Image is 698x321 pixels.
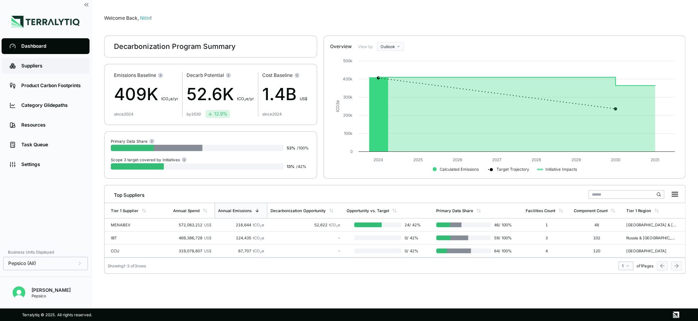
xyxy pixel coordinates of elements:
div: 52,622 [271,222,340,227]
div: Annual Emissions [218,208,252,213]
div: 67,707 [218,248,264,253]
div: Decarbonization Program Summary [114,42,235,51]
text: 2028 [532,157,541,162]
span: of 1 Pages [636,263,653,268]
span: 64 / 100 % [491,248,512,253]
span: / 100 % [297,146,309,150]
div: Scope 3 target covered by Initiatives [111,157,187,162]
img: Logo [11,16,80,28]
text: 2025 [413,157,422,162]
text: 2026 [453,157,462,162]
div: 1 [622,263,630,268]
div: 319,078,607 [173,248,211,253]
div: 3 [526,235,567,240]
sub: 2 [260,250,262,254]
span: Outlook [381,44,395,49]
span: 0 / 42 % [401,248,422,253]
text: 300k [343,95,353,99]
text: 400k [343,77,353,81]
div: Russia & [GEOGRAPHIC_DATA] [626,235,677,240]
div: Suppliers [21,63,82,69]
span: US$ [204,235,211,240]
span: US$ [204,248,211,253]
span: tCO e [253,248,264,253]
text: tCO e [335,100,340,112]
text: 200k [343,113,353,118]
div: Component Count [573,208,607,213]
div: Emissions Baseline [114,72,178,78]
span: Pepsico (All) [8,260,36,267]
div: Showing 1 - 3 of 3 rows [108,263,146,268]
span: 59 / 100 % [491,235,512,240]
div: Facilities Count [526,208,555,213]
div: 52.6K [187,82,254,107]
span: US$ [204,222,211,227]
div: Cost Baseline [262,72,307,78]
text: 2030 [611,157,620,162]
div: 216,644 [218,222,264,227]
text: 500k [343,58,353,63]
div: Decarb Potential [187,72,254,78]
div: Opportunity vs. Target [346,208,389,213]
span: 13 % [287,164,295,169]
div: Dashboard [21,43,82,49]
sub: 2 [336,224,338,228]
div: - [271,235,340,240]
text: 2031 [651,157,659,162]
span: / 42 % [296,164,306,169]
sub: 2 [260,237,262,241]
text: 0 [350,149,353,154]
img: Nitin Shetty [13,286,25,299]
div: 48 [573,222,620,227]
span: 0 / 42 % [401,235,422,240]
text: Initiative Impacts [545,167,577,172]
div: [GEOGRAPHIC_DATA] & [GEOGRAPHIC_DATA] [626,222,677,227]
div: Tier 1 Supplier [111,208,138,213]
sub: 2 [244,98,246,102]
div: Primary Data Share [436,208,473,213]
div: 1 [526,222,567,227]
text: Calculated Emissions [440,167,479,172]
div: MENABEV [111,222,161,227]
span: ! [150,15,151,21]
div: 4 [526,248,567,253]
sub: 2 [168,98,170,102]
button: 1 [618,261,633,270]
span: US$ [300,96,307,101]
div: CCU [111,248,161,253]
text: 100k [344,131,353,136]
div: since 2024 [262,112,282,116]
text: 2029 [571,157,580,162]
div: since 2024 [114,112,133,116]
span: tCO e [253,235,264,240]
div: Primary Data Share [111,138,155,144]
span: t CO e/yr [161,96,178,101]
label: View by [358,44,374,49]
div: 469,386,728 [173,235,211,240]
span: tCO e [253,222,264,227]
sub: 2 [260,224,262,228]
div: Task Queue [21,142,82,148]
button: Outlook [377,42,404,51]
text: Target Trajectory [496,167,529,172]
div: Overview [330,43,352,50]
div: Pepsico [32,293,71,298]
div: 1.4B [262,82,307,107]
div: by 2030 [187,112,201,116]
div: Resources [21,122,82,128]
div: 409K [114,82,178,107]
div: Product Carbon Footprints [21,82,82,89]
span: 53 % [287,146,295,150]
span: 46 / 100 % [491,222,512,227]
text: 2027 [492,157,502,162]
div: 120 [573,248,620,253]
div: Tier 1 Region [626,208,651,213]
div: IBT [111,235,161,240]
div: 572,083,212 [173,222,211,227]
div: Settings [21,161,82,168]
div: 12.9 % [208,111,228,117]
div: Business Units Displayed [3,247,88,257]
text: 2024 [373,157,383,162]
div: [GEOGRAPHIC_DATA] [626,248,677,253]
div: 102 [573,235,620,240]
